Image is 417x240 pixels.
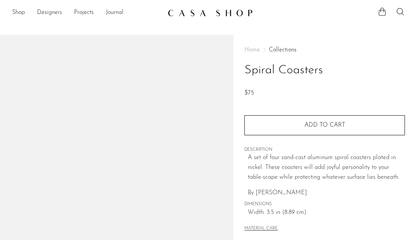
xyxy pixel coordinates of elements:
[12,6,162,19] nav: Desktop navigation
[248,155,399,180] span: A set of four sand-cast aluminum spiral coasters plated in nickel. These coasters will add joyful...
[248,190,308,196] span: By [PERSON_NAME].
[244,115,405,135] button: Add to cart
[244,47,405,53] nav: Breadcrumbs
[269,47,297,53] a: Collections
[244,201,405,208] span: DIMENSIONS
[12,8,25,18] a: Shop
[304,122,345,128] span: Add to cart
[248,208,405,218] span: Width: 3.5 in (8.89 cm)
[37,8,62,18] a: Designers
[244,226,278,232] button: MATERIAL CARE
[244,90,254,96] span: $75
[244,61,405,80] h1: Spiral Coasters
[12,6,162,19] ul: NEW HEADER MENU
[244,47,260,53] span: Home
[106,8,124,18] a: Journal
[244,147,405,153] span: DESCRIPTION
[74,8,94,18] a: Projects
